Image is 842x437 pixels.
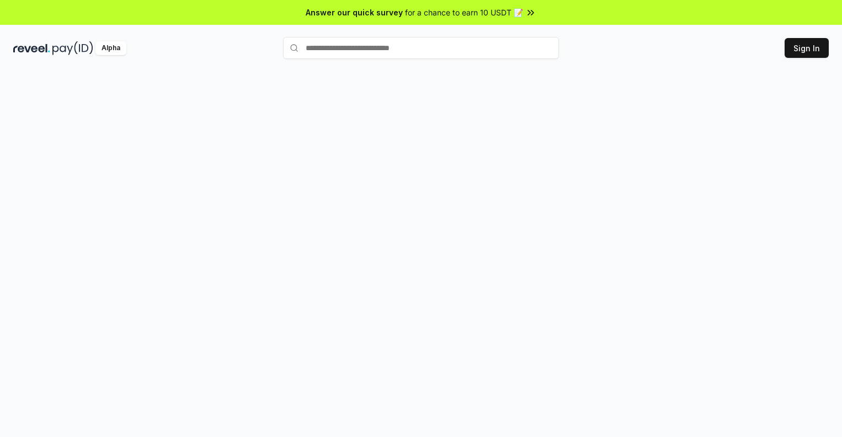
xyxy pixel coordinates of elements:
[785,38,829,58] button: Sign In
[405,7,523,18] span: for a chance to earn 10 USDT 📝
[306,7,403,18] span: Answer our quick survey
[95,41,126,55] div: Alpha
[13,41,50,55] img: reveel_dark
[52,41,93,55] img: pay_id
